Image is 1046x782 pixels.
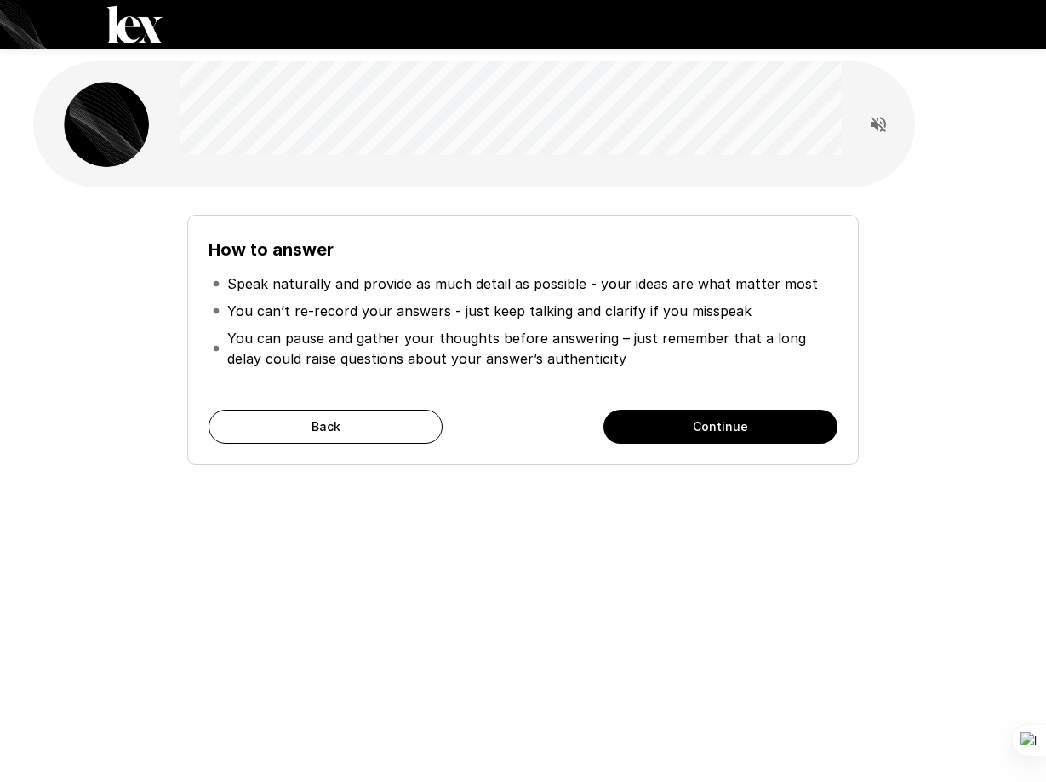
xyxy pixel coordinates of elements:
[861,107,895,141] button: Read questions aloud
[227,328,833,369] p: You can pause and gather your thoughts before answering – just remember that a long delay could r...
[64,82,149,167] img: lex_avatar2.png
[227,273,818,294] p: Speak naturally and provide as much detail as possible - your ideas are what matter most
[209,410,443,444] button: Back
[209,239,334,260] b: How to answer
[227,301,752,321] p: You can’t re-record your answers - just keep talking and clarify if you misspeak
[603,410,837,444] button: Continue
